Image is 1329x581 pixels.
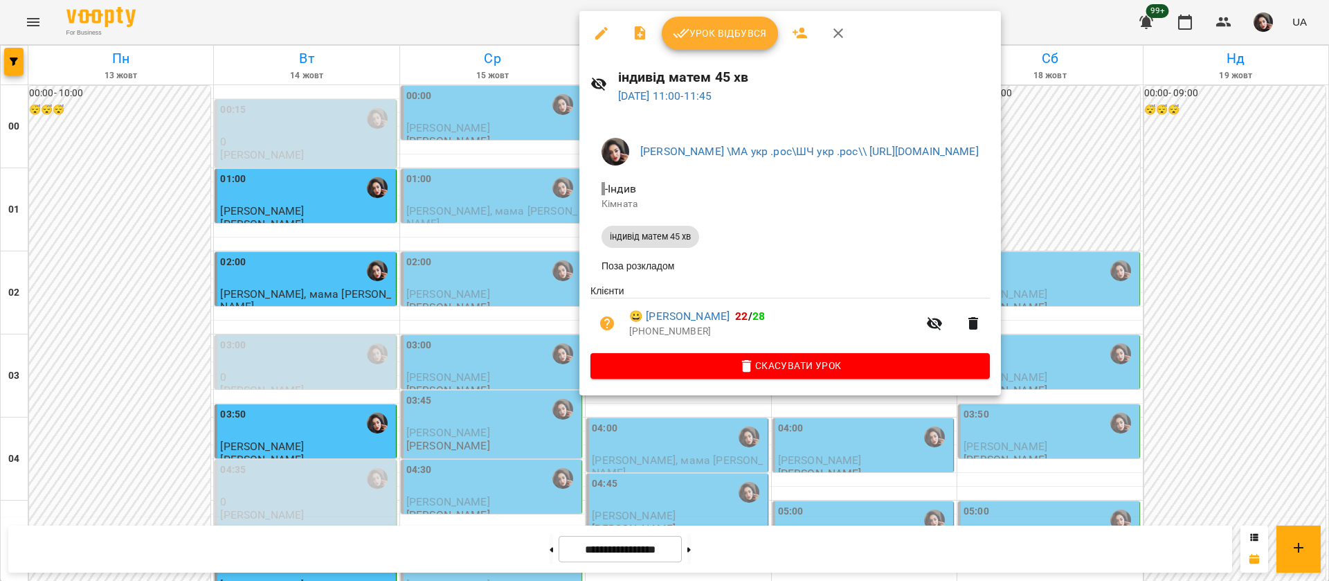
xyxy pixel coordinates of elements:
img: 415cf204168fa55e927162f296ff3726.jpg [602,138,629,166]
button: Урок відбувся [662,17,778,50]
span: Урок відбувся [673,25,767,42]
button: Скасувати Урок [590,353,990,378]
button: Візит ще не сплачено. Додати оплату? [590,307,624,340]
span: 22 [735,310,748,323]
span: 28 [752,310,765,323]
a: 😀 [PERSON_NAME] [629,308,730,325]
b: / [735,310,765,323]
a: [DATE] 11:00-11:45 [618,89,712,102]
p: [PHONE_NUMBER] [629,325,918,339]
a: [PERSON_NAME] \МА укр .рос\ШЧ укр .рос\\ [URL][DOMAIN_NAME] [640,145,979,158]
span: - Індив [602,182,639,195]
span: індивід матем 45 хв [602,231,699,243]
li: Поза розкладом [590,253,990,278]
span: Скасувати Урок [602,357,979,374]
ul: Клієнти [590,284,990,353]
p: Кімната [602,197,979,211]
h6: індивід матем 45 хв [618,66,990,88]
